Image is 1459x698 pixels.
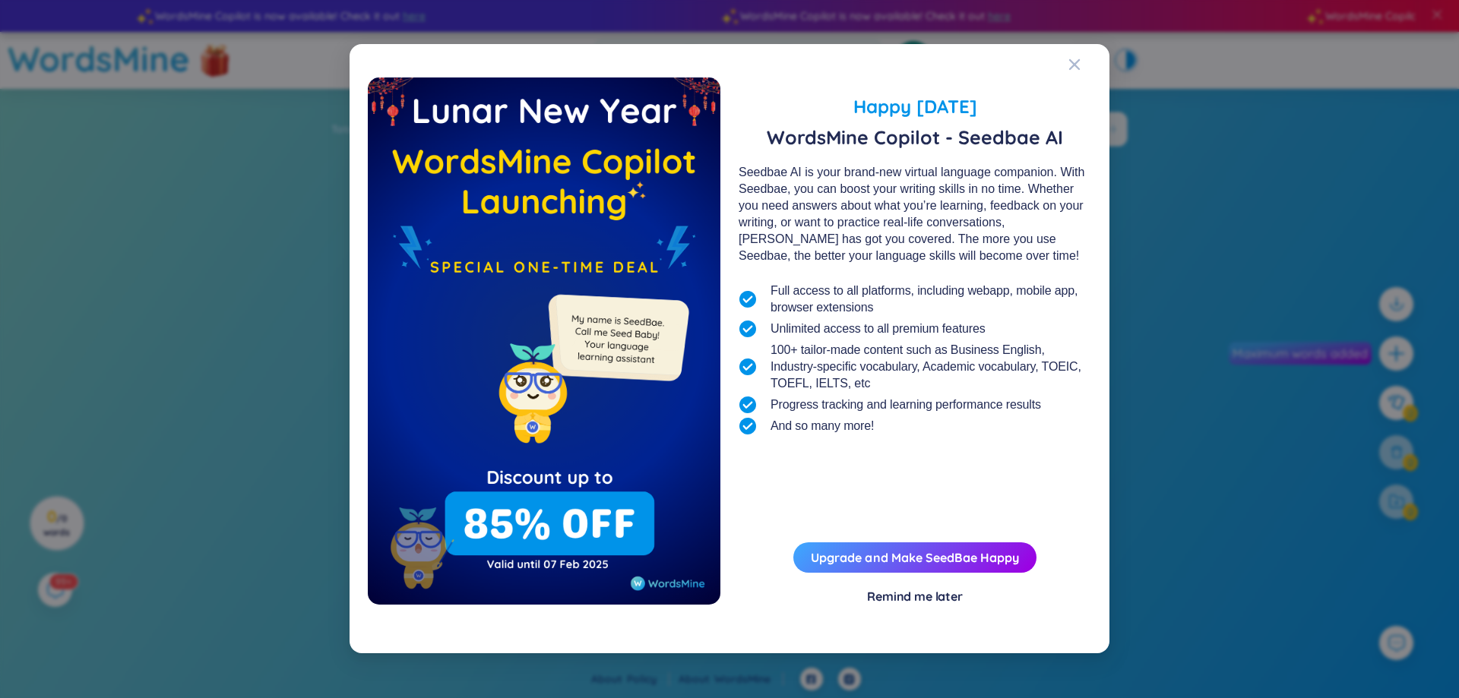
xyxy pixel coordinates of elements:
[739,126,1091,149] span: WordsMine Copilot - Seedbae AI
[867,589,963,605] div: Remind me later
[771,283,1091,316] span: Full access to all platforms, including webapp, mobile app, browser extensions
[541,264,692,415] img: minionSeedbaeMessage.35ffe99e.png
[739,93,1091,120] span: Happy [DATE]
[1068,44,1109,85] button: Close
[739,164,1091,264] div: Seedbae AI is your brand-new virtual language companion. With Seedbae, you can boost your writing...
[811,551,1019,566] a: Upgrade and Make SeedBae Happy
[771,321,986,337] span: Unlimited access to all premium features
[793,543,1036,573] button: Upgrade and Make SeedBae Happy
[771,342,1091,392] span: 100+ tailor-made content such as Business English, Industry-specific vocabulary, Academic vocabul...
[771,396,1041,413] span: Progress tracking and learning performance results
[368,77,720,605] img: wmFlashDealEmpty.967f2bab.png
[771,418,874,434] span: And so many more!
